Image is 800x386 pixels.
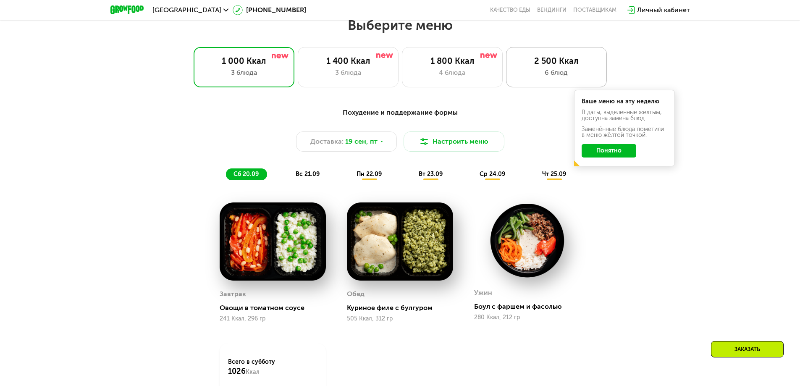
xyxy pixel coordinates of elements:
div: поставщикам [573,7,616,13]
div: 2 500 Ккал [515,56,598,66]
div: 6 блюд [515,68,598,78]
div: 1 400 Ккал [307,56,390,66]
div: Овощи в томатном соусе [220,304,333,312]
span: пн 22.09 [357,171,382,178]
div: 505 Ккал, 312 гр [347,315,453,322]
div: 1 000 Ккал [202,56,286,66]
a: [PHONE_NUMBER] [233,5,306,15]
span: чт 25.09 [542,171,566,178]
div: 241 Ккал, 296 гр [220,315,326,322]
div: Личный кабинет [637,5,690,15]
a: Качество еды [490,7,530,13]
div: Завтрак [220,288,246,300]
span: [GEOGRAPHIC_DATA] [152,7,221,13]
span: 19 сен, пт [345,137,378,147]
div: Похудение и поддержание формы [152,108,649,118]
span: вс 21.09 [296,171,320,178]
div: 1 800 Ккал [411,56,494,66]
div: В даты, выделенные желтым, доступна замена блюд. [582,110,667,121]
div: 4 блюда [411,68,494,78]
span: Доставка: [310,137,344,147]
div: Ужин [474,286,492,299]
h2: Выберите меню [27,17,773,34]
button: Настроить меню [404,131,504,152]
div: Боул с фаршем и фасолью [474,302,587,311]
div: 280 Ккал, 212 гр [474,314,580,321]
div: Всего в субботу [228,358,317,376]
div: Заменённые блюда пометили в меню жёлтой точкой. [582,126,667,138]
a: Вендинги [537,7,567,13]
div: Обед [347,288,365,300]
span: сб 20.09 [233,171,259,178]
div: 3 блюда [307,68,390,78]
div: 3 блюда [202,68,286,78]
span: вт 23.09 [419,171,443,178]
button: Понятно [582,144,636,158]
span: 1026 [228,367,246,376]
div: Куриное филе с булгуром [347,304,460,312]
div: Ваше меню на эту неделю [582,99,667,105]
span: Ккал [246,368,260,375]
span: ср 24.09 [480,171,505,178]
div: Заказать [711,341,784,357]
